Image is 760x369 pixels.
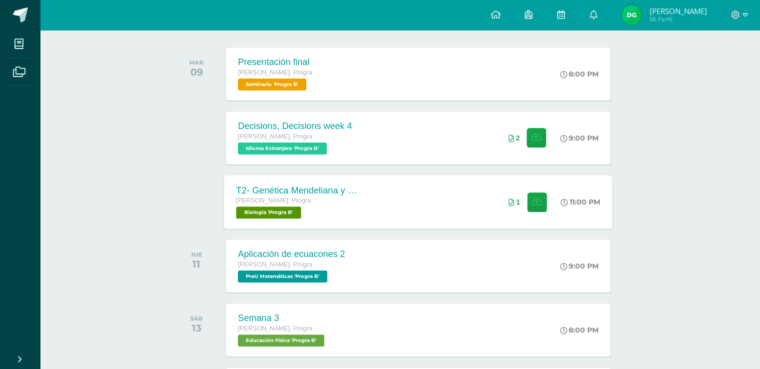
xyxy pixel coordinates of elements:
div: 11 [191,258,202,270]
span: 2 [516,134,520,142]
div: Presentación final [238,57,312,67]
div: Archivos entregados [508,134,520,142]
span: [PERSON_NAME]. Progra [238,69,312,76]
img: b3b98cb406476e806971b05b809a08ff.png [622,5,642,25]
div: Archivos entregados [509,198,520,206]
span: Idioma Extranjero 'Progra B' [238,142,327,154]
span: [PERSON_NAME]. Progra [238,261,312,268]
span: Seminario 'Progra B' [238,78,306,90]
div: MAR [189,59,203,66]
div: 8:00 PM [560,325,599,334]
span: Educación Física 'Progra B' [238,334,324,346]
span: PreU Matemáticas 'Progra B' [238,270,327,282]
span: [PERSON_NAME] [649,6,707,16]
div: 11:00 PM [561,197,601,206]
span: 1 [516,198,520,206]
div: T2- Genética Mendeliana y sus aplicaciones [236,185,357,195]
div: 09 [189,66,203,78]
span: Mi Perfil [649,15,707,23]
div: Decisions, Decisions week 4 [238,121,352,131]
span: [PERSON_NAME]. Progra [236,197,311,204]
div: Aplicación de ecuacones 2 [238,249,345,259]
div: 8:00 PM [560,69,599,78]
span: [PERSON_NAME]. Progra [238,325,312,332]
div: 9:00 PM [560,261,599,270]
span: [PERSON_NAME]. Progra [238,133,312,140]
div: 13 [190,322,203,334]
div: Semana 3 [238,313,327,323]
div: JUE [191,251,202,258]
div: SÁB [190,315,203,322]
div: 9:00 PM [560,133,599,142]
span: Biología 'Progra B' [236,206,301,218]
